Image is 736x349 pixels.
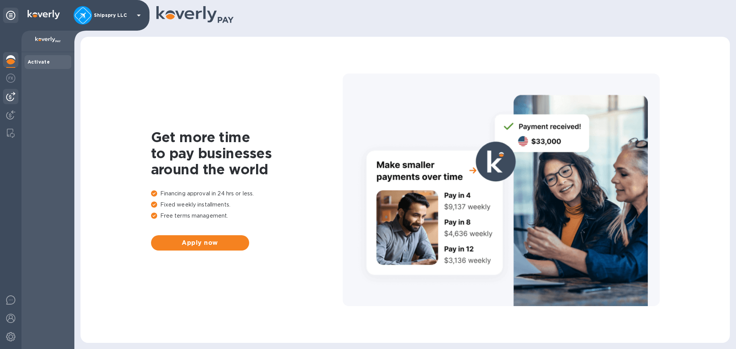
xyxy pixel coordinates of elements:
p: Shipspry LLC [94,13,132,18]
p: Free terms management. [151,212,343,220]
div: Unpin categories [3,8,18,23]
h1: Get more time to pay businesses around the world [151,129,343,177]
img: Foreign exchange [6,74,15,83]
img: Logo [28,10,60,19]
span: Apply now [157,238,243,247]
button: Apply now [151,235,249,251]
b: Activate [28,59,50,65]
p: Fixed weekly installments. [151,201,343,209]
p: Financing approval in 24 hrs or less. [151,190,343,198]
